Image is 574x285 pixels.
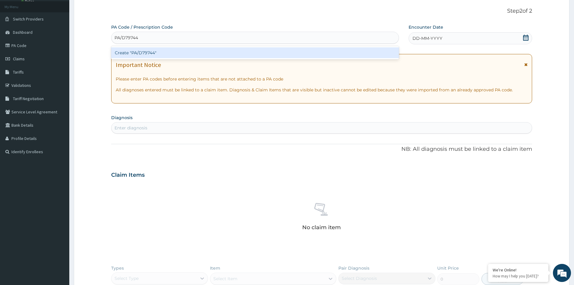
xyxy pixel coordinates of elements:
[111,24,173,30] label: PA Code / Prescription Code
[13,96,44,101] span: Tariff Negotiation
[409,24,443,30] label: Encounter Date
[13,16,44,22] span: Switch Providers
[493,267,544,273] div: We're Online!
[493,274,544,279] p: How may I help you today?
[111,115,133,121] label: Diagnosis
[302,224,341,230] p: No claim item
[116,62,161,68] h1: Important Notice
[35,76,83,137] span: We're online!
[11,30,24,45] img: d_794563401_company_1708531726252_794563401
[111,8,532,14] p: Step 2 of 2
[111,145,532,153] p: NB: All diagnosis must be linked to a claim item
[114,125,147,131] div: Enter diagnosis
[13,56,25,62] span: Claims
[111,172,145,179] h3: Claim Items
[3,165,115,186] textarea: Type your message and hit 'Enter'
[412,35,442,41] span: DD-MM-YYYY
[116,87,528,93] p: All diagnoses entered must be linked to a claim item. Diagnosis & Claim Items that are visible bu...
[13,30,33,35] span: Dashboard
[116,76,528,82] p: Please enter PA codes before entering items that are not attached to a PA code
[99,3,113,17] div: Minimize live chat window
[31,34,101,42] div: Chat with us now
[111,47,399,58] div: Create "PA/D79744"
[13,69,24,75] span: Tariffs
